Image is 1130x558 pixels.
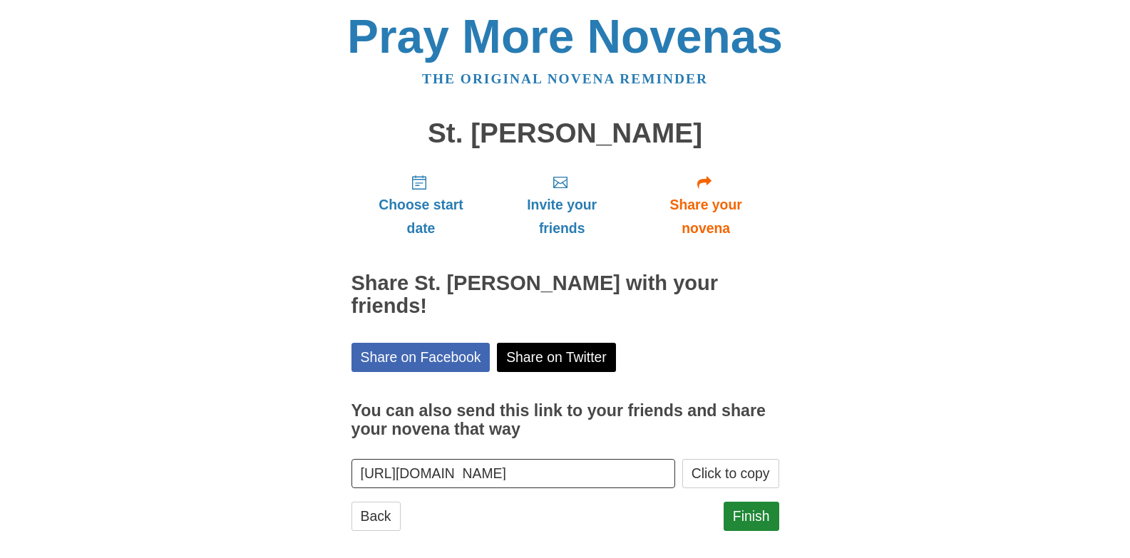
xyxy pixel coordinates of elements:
a: The original novena reminder [422,71,708,86]
a: Invite your friends [490,162,632,247]
span: Invite your friends [505,193,618,240]
span: Share your novena [647,193,765,240]
button: Click to copy [682,459,779,488]
h2: Share St. [PERSON_NAME] with your friends! [351,272,779,318]
h1: St. [PERSON_NAME] [351,118,779,149]
a: Share your novena [633,162,779,247]
a: Back [351,502,401,531]
a: Share on Twitter [497,343,616,372]
span: Choose start date [366,193,477,240]
a: Choose start date [351,162,491,247]
h3: You can also send this link to your friends and share your novena that way [351,402,779,438]
a: Finish [724,502,779,531]
a: Pray More Novenas [347,10,783,63]
a: Share on Facebook [351,343,490,372]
